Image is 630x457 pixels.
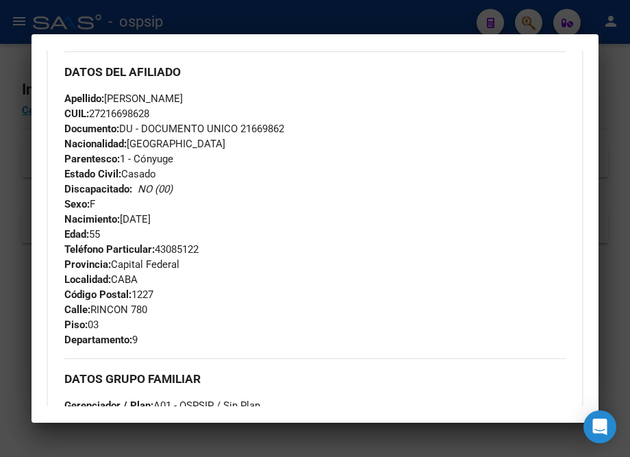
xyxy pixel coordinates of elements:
[138,183,173,195] i: NO (00)
[64,108,149,120] span: 27216698628
[64,273,111,286] strong: Localidad:
[64,334,132,346] strong: Departamento:
[64,168,156,180] span: Casado
[64,64,566,79] h3: DATOS DEL AFILIADO
[64,288,131,301] strong: Código Postal:
[64,334,138,346] span: 9
[64,92,104,105] strong: Apellido:
[64,371,566,386] h3: DATOS GRUPO FAMILIAR
[64,153,173,165] span: 1 - Cónyuge
[64,228,100,240] span: 55
[64,92,183,105] span: [PERSON_NAME]
[64,198,90,210] strong: Sexo:
[64,123,284,135] span: DU - DOCUMENTO UNICO 21669862
[64,183,132,195] strong: Discapacitado:
[64,153,120,165] strong: Parentesco:
[64,108,89,120] strong: CUIL:
[64,258,179,271] span: Capital Federal
[64,319,88,331] strong: Piso:
[64,138,127,150] strong: Nacionalidad:
[64,399,153,412] strong: Gerenciador / Plan:
[64,273,138,286] span: CABA
[64,228,89,240] strong: Edad:
[64,213,120,225] strong: Nacimiento:
[583,410,616,443] div: Open Intercom Messenger
[64,198,95,210] span: F
[64,304,90,316] strong: Calle:
[64,168,121,180] strong: Estado Civil:
[64,243,199,256] span: 43085122
[64,319,99,331] span: 03
[64,243,155,256] strong: Teléfono Particular:
[64,138,225,150] span: [GEOGRAPHIC_DATA]
[64,304,147,316] span: RINCON 780
[64,399,260,412] span: A01 - OSPSIP / Sin Plan
[64,123,119,135] strong: Documento:
[64,288,153,301] span: 1227
[64,258,111,271] strong: Provincia:
[64,213,151,225] span: [DATE]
